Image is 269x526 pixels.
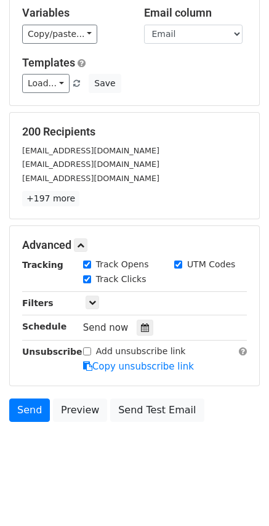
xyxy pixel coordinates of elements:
[22,238,247,252] h5: Advanced
[22,25,97,44] a: Copy/paste...
[53,399,107,422] a: Preview
[96,345,186,358] label: Add unsubscribe link
[110,399,204,422] a: Send Test Email
[96,273,147,286] label: Track Clicks
[207,467,269,526] div: 채팅 위젯
[9,399,50,422] a: Send
[22,347,82,357] strong: Unsubscribe
[83,361,194,372] a: Copy unsubscribe link
[22,260,63,270] strong: Tracking
[144,6,247,20] h5: Email column
[22,6,126,20] h5: Variables
[83,322,129,333] span: Send now
[22,56,75,69] a: Templates
[22,322,66,331] strong: Schedule
[22,174,159,183] small: [EMAIL_ADDRESS][DOMAIN_NAME]
[22,146,159,155] small: [EMAIL_ADDRESS][DOMAIN_NAME]
[22,74,70,93] a: Load...
[207,467,269,526] iframe: Chat Widget
[22,160,159,169] small: [EMAIL_ADDRESS][DOMAIN_NAME]
[89,74,121,93] button: Save
[22,191,79,206] a: +197 more
[22,298,54,308] strong: Filters
[187,258,235,271] label: UTM Codes
[22,125,247,139] h5: 200 Recipients
[96,258,149,271] label: Track Opens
